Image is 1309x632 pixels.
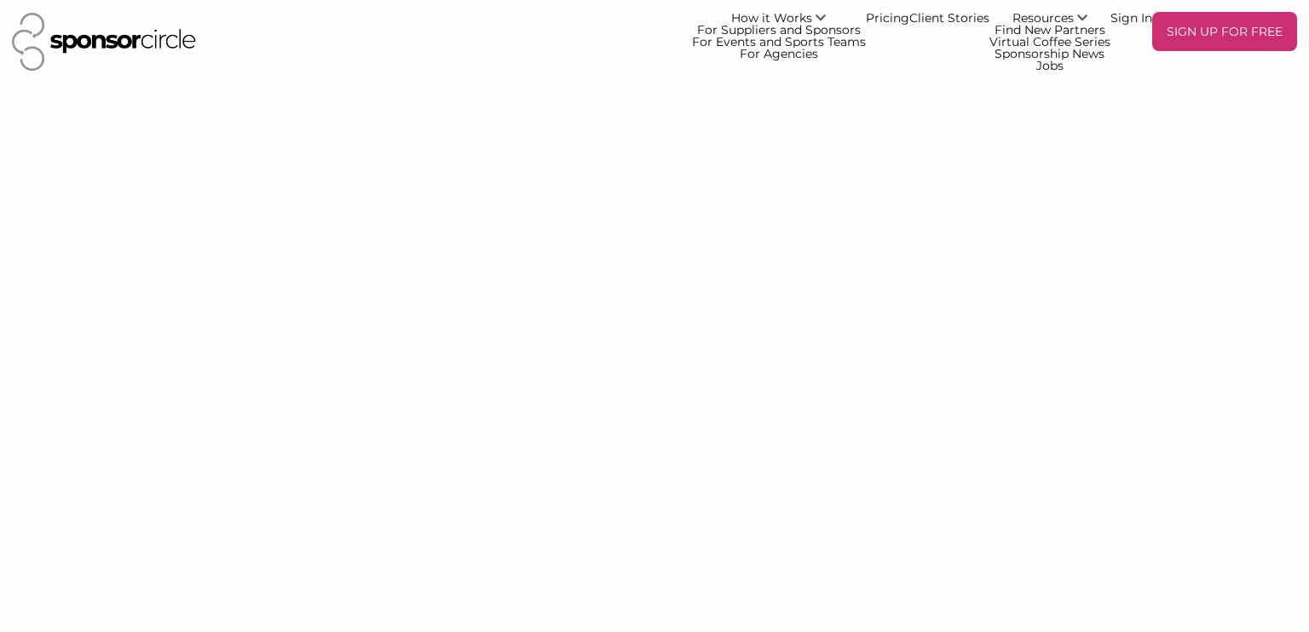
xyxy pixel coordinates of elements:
a: Pricing [866,12,909,24]
a: For Events and Sports Teams [692,36,866,48]
a: For Suppliers and Sponsors [692,24,866,36]
a: Jobs [989,60,1110,72]
a: Sign In [1110,12,1152,24]
img: Sponsor Circle Logo [12,13,196,71]
a: How it Works [692,12,866,24]
a: For Agencies [692,48,866,60]
a: Virtual Coffee Series [989,36,1110,48]
p: SIGN UP FOR FREE [1159,19,1290,44]
a: Find New Partners [989,24,1110,36]
a: SIGN UP FOR FREE [1152,12,1297,72]
span: Resources [1012,10,1074,26]
a: Client Stories [909,12,989,24]
a: Resources [989,12,1110,24]
a: Sponsorship News [989,48,1110,60]
span: How it Works [731,10,812,26]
